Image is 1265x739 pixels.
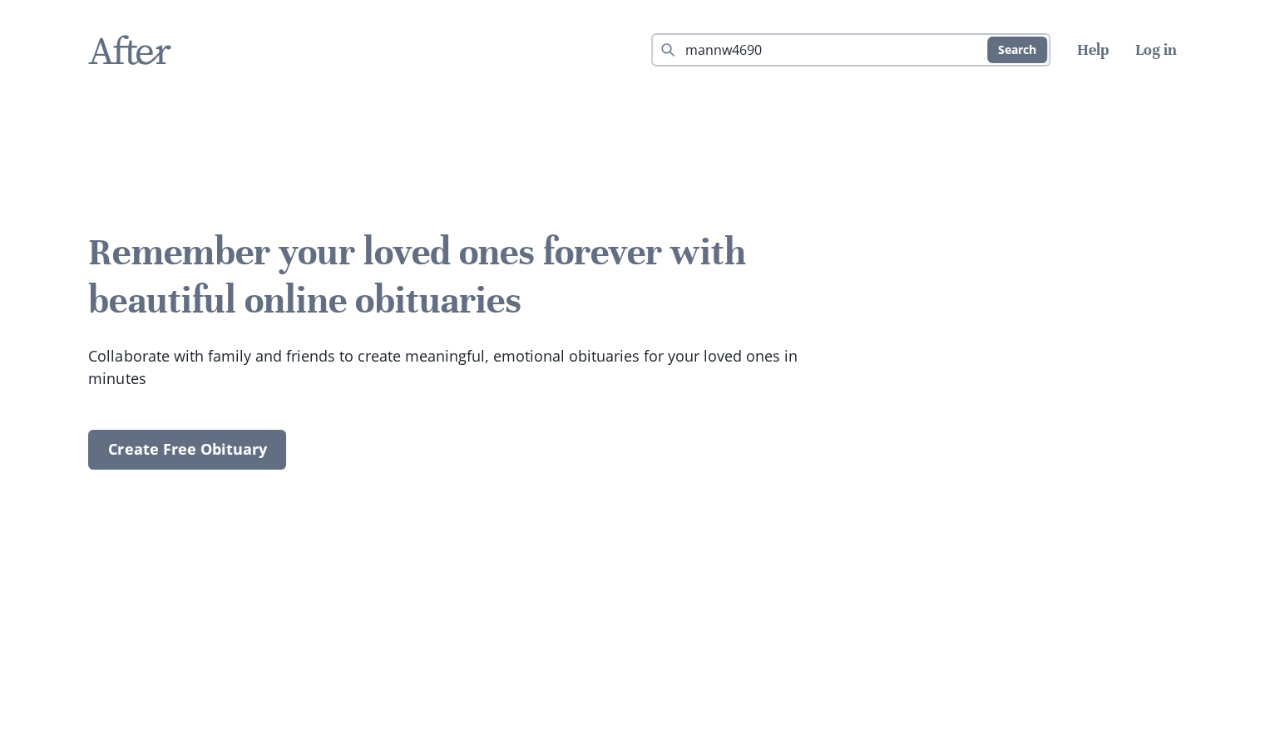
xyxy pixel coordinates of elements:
a: Create Free Obituary [88,430,286,470]
h2: Remember your loved ones forever with beautiful online obituaries [88,229,887,324]
button: Search [987,37,1047,63]
a: Log in [1135,40,1177,59]
p: Collaborate with family and friends to create meaningful, emotional obituaries for your loved one... [88,345,807,390]
input: Search term [651,33,1050,67]
a: Help [1077,40,1109,59]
